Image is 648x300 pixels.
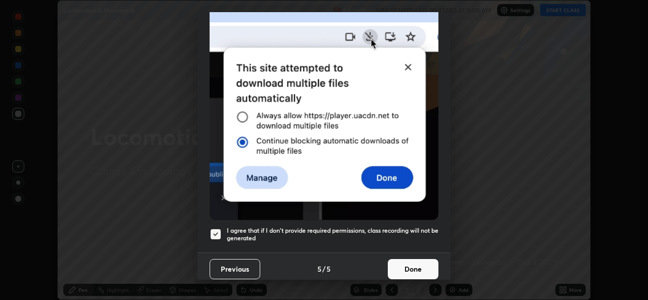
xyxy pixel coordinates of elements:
[322,264,326,274] h4: /
[388,259,438,279] button: Done
[327,264,331,274] h4: 5
[210,259,260,279] button: Previous
[227,227,438,242] h5: I agree that if I don't provide required permissions, class recording will not be generated
[317,264,321,274] h4: 5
